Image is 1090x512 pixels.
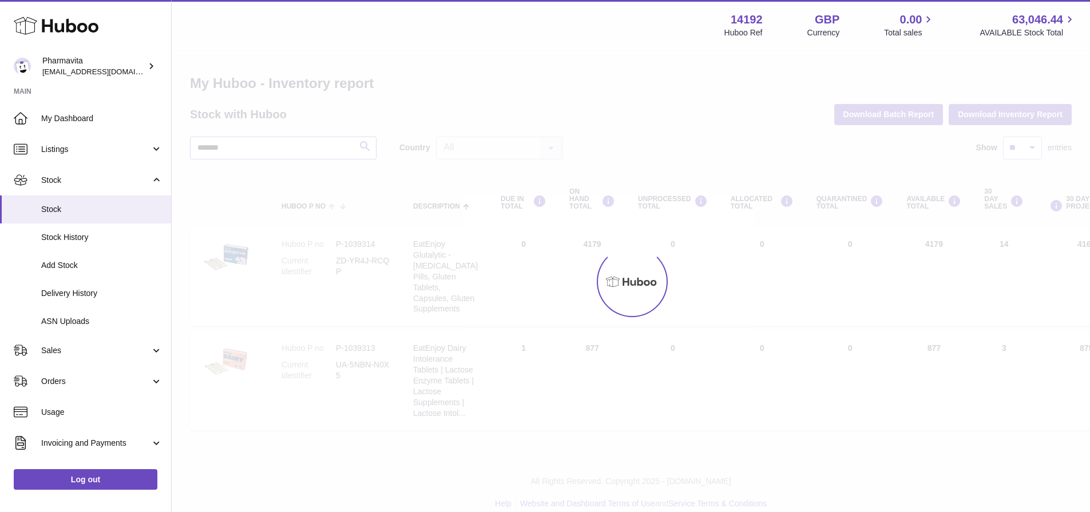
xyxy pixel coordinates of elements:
[41,407,162,418] span: Usage
[41,144,150,155] span: Listings
[41,288,162,299] span: Delivery History
[42,55,145,77] div: Pharmavita
[815,12,839,27] strong: GBP
[884,12,935,38] a: 0.00 Total sales
[42,67,168,76] span: [EMAIL_ADDRESS][DOMAIN_NAME]
[41,316,162,327] span: ASN Uploads
[41,438,150,449] span: Invoicing and Payments
[41,376,150,387] span: Orders
[884,27,935,38] span: Total sales
[41,113,162,124] span: My Dashboard
[980,27,1076,38] span: AVAILABLE Stock Total
[41,260,162,271] span: Add Stock
[980,12,1076,38] a: 63,046.44 AVAILABLE Stock Total
[14,58,31,75] img: internalAdmin-14192@internal.huboo.com
[1012,12,1063,27] span: 63,046.44
[724,27,763,38] div: Huboo Ref
[807,27,840,38] div: Currency
[41,345,150,356] span: Sales
[41,232,162,243] span: Stock History
[731,12,763,27] strong: 14192
[41,204,162,215] span: Stock
[14,469,157,490] a: Log out
[41,175,150,186] span: Stock
[900,12,922,27] span: 0.00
